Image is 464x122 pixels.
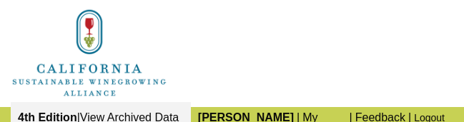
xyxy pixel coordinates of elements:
[11,46,168,58] a: Home
[11,7,168,98] img: logo_cswa2x.png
